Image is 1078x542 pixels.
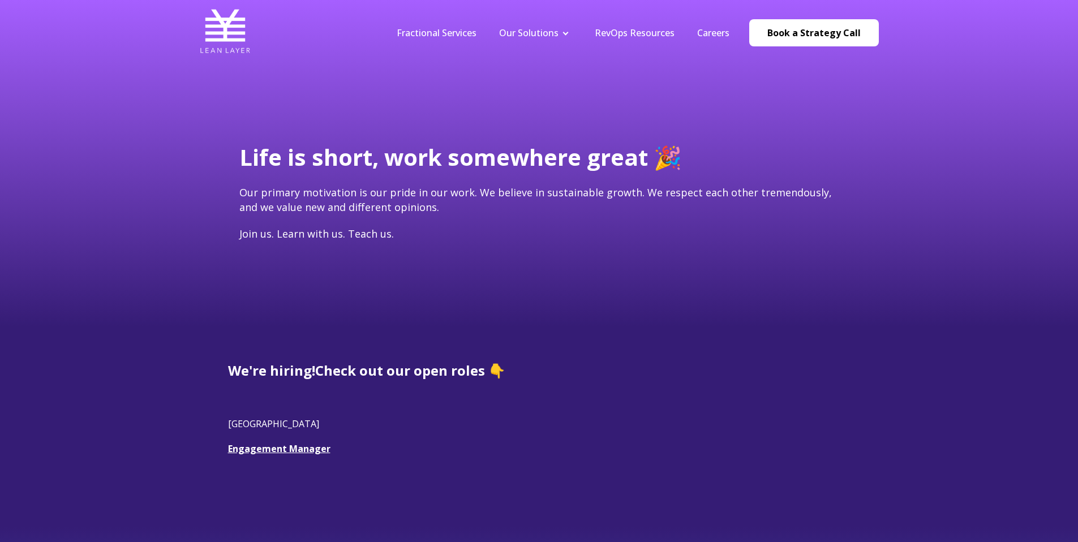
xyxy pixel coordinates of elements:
[239,141,682,173] span: Life is short, work somewhere great 🎉
[228,418,319,430] span: [GEOGRAPHIC_DATA]
[228,361,315,380] span: We're hiring!
[397,27,476,39] a: Fractional Services
[239,227,394,240] span: Join us. Learn with us. Teach us.
[200,6,251,57] img: Lean Layer Logo
[749,19,879,46] a: Book a Strategy Call
[315,361,505,380] span: Check out our open roles 👇
[239,186,832,213] span: Our primary motivation is our pride in our work. We believe in sustainable growth. We respect eac...
[697,27,729,39] a: Careers
[499,27,559,39] a: Our Solutions
[228,442,330,455] a: Engagement Manager
[595,27,675,39] a: RevOps Resources
[385,27,741,39] div: Navigation Menu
